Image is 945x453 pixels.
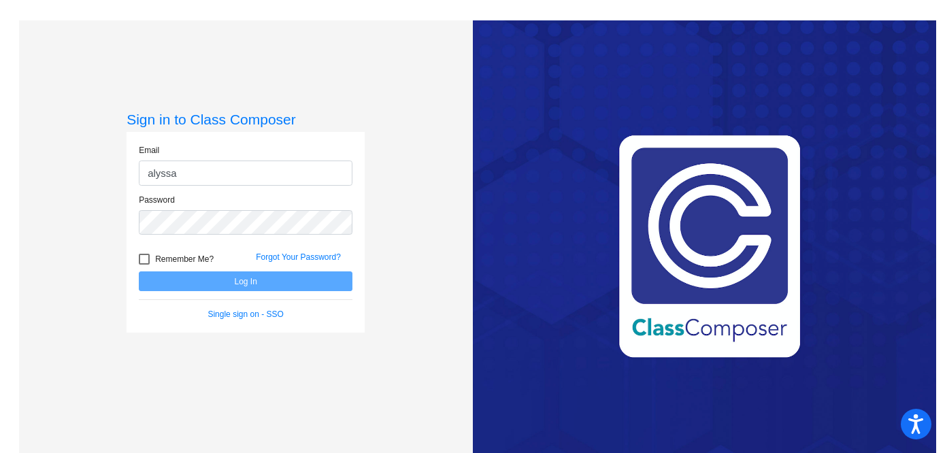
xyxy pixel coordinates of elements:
[139,194,175,206] label: Password
[127,111,365,128] h3: Sign in to Class Composer
[139,144,159,156] label: Email
[139,271,352,291] button: Log In
[155,251,214,267] span: Remember Me?
[208,309,283,319] a: Single sign on - SSO
[256,252,341,262] a: Forgot Your Password?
